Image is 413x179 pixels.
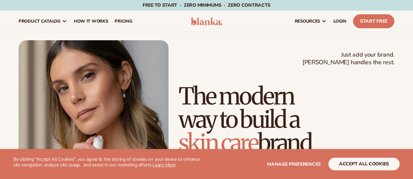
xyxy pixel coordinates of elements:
[333,19,346,24] span: LOGIN
[143,2,270,8] span: Free to start · ZERO minimums · ZERO contracts
[115,19,132,24] span: pricing
[191,17,222,25] img: logo
[15,11,71,32] a: product catalog
[19,19,61,24] span: product catalog
[295,19,320,24] span: resources
[267,161,321,167] span: Manage preferences
[330,11,350,32] a: LOGIN
[74,19,108,24] span: How It Works
[267,158,321,170] button: Manage preferences
[71,11,112,32] a: How It Works
[291,11,330,32] a: resources
[111,11,136,32] a: pricing
[13,157,206,168] p: By clicking "Accept All Cookies", you agree to the storing of cookies on your device to enhance s...
[179,85,394,154] h1: The modern way to build a brand
[302,51,394,67] span: Just add your brand. [PERSON_NAME] handles the rest.
[153,162,175,168] a: Learn More
[179,128,258,157] span: skin care
[353,14,394,28] a: Start Free
[328,158,400,170] button: accept all cookies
